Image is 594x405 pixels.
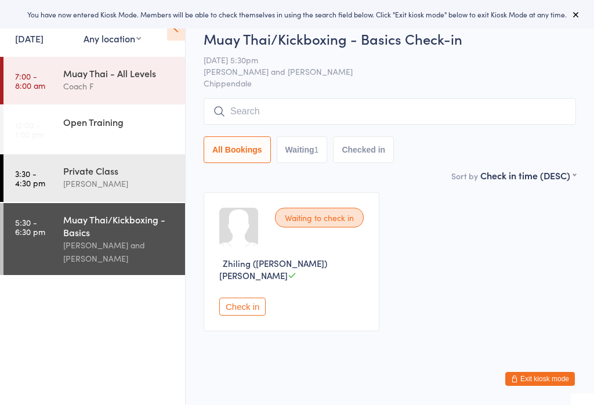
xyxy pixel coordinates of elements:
div: Muay Thai - All Levels [63,67,175,79]
div: [PERSON_NAME] and [PERSON_NAME] [63,238,175,265]
span: [PERSON_NAME] and [PERSON_NAME] [204,66,558,77]
time: 7:00 - 8:00 am [15,71,45,90]
a: [DATE] [15,32,44,45]
div: You have now entered Kiosk Mode. Members will be able to check themselves in using the search fie... [19,9,575,19]
input: Search [204,98,576,125]
div: Check in time (DESC) [480,169,576,182]
button: Checked in [333,136,394,163]
div: Waiting to check in [275,208,364,227]
span: Zhiling ([PERSON_NAME]) [PERSON_NAME] [219,257,327,281]
div: Any location [84,32,141,45]
span: Chippendale [204,77,576,89]
a: 5:30 -6:30 pmMuay Thai/Kickboxing - Basics[PERSON_NAME] and [PERSON_NAME] [3,203,185,275]
time: 12:00 - 1:00 pm [15,120,44,139]
button: Waiting1 [277,136,328,163]
h2: Muay Thai/Kickboxing - Basics Check-in [204,29,576,48]
a: 12:00 -1:00 pmOpen Training [3,106,185,153]
div: [PERSON_NAME] [63,177,175,190]
time: 5:30 - 6:30 pm [15,218,45,236]
time: 3:30 - 4:30 pm [15,169,45,187]
button: Check in [219,298,266,316]
button: All Bookings [204,136,271,163]
div: Coach F [63,79,175,93]
label: Sort by [451,170,478,182]
div: Open Training [63,115,175,128]
div: 1 [314,145,319,154]
button: Exit kiosk mode [505,372,575,386]
div: Muay Thai/Kickboxing - Basics [63,213,175,238]
div: Private Class [63,164,175,177]
a: 3:30 -4:30 pmPrivate Class[PERSON_NAME] [3,154,185,202]
a: 7:00 -8:00 amMuay Thai - All LevelsCoach F [3,57,185,104]
span: [DATE] 5:30pm [204,54,558,66]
